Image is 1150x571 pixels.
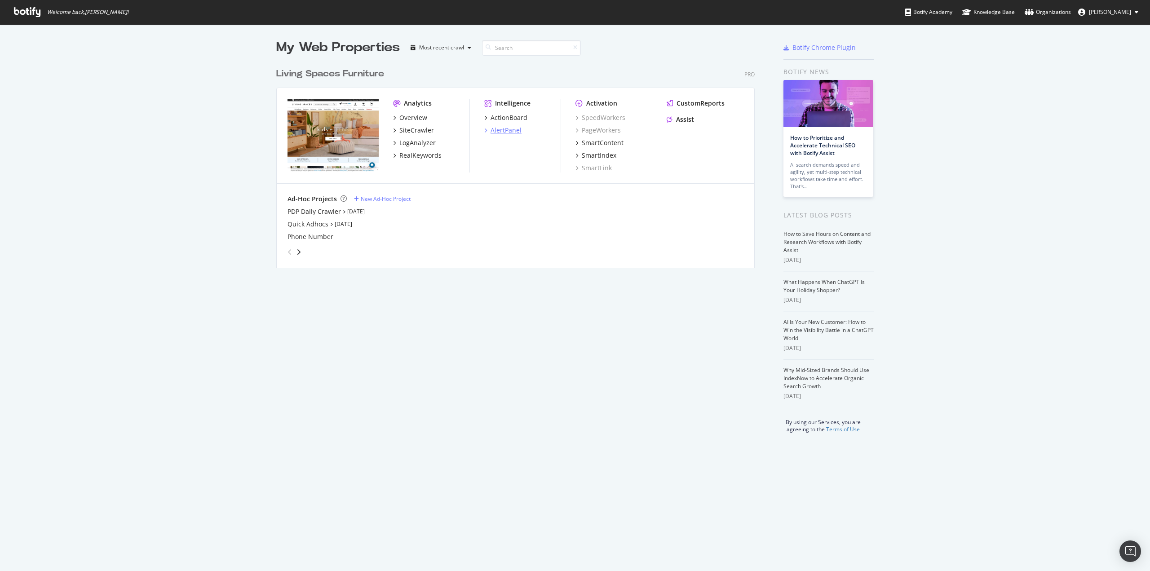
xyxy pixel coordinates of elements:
[783,318,874,342] a: AI Is Your New Customer: How to Win the Visibility Battle in a ChatGPT World
[790,134,855,157] a: How to Prioritize and Accelerate Technical SEO with Botify Assist
[575,164,612,173] a: SmartLink
[407,40,475,55] button: Most recent crawl
[790,161,867,190] div: AI search demands speed and agility, yet multi-step technical workflows take time and effort. Tha...
[491,126,522,135] div: AlertPanel
[276,57,762,268] div: grid
[354,195,411,203] a: New Ad-Hoc Project
[582,138,624,147] div: SmartContent
[667,99,725,108] a: CustomReports
[419,45,464,50] div: Most recent crawl
[783,366,869,390] a: Why Mid-Sized Brands Should Use IndexNow to Accelerate Organic Search Growth
[399,126,434,135] div: SiteCrawler
[667,115,694,124] a: Assist
[335,220,352,228] a: [DATE]
[575,113,625,122] a: SpeedWorkers
[484,126,522,135] a: AlertPanel
[47,9,128,16] span: Welcome back, [PERSON_NAME] !
[482,40,581,56] input: Search
[287,195,337,204] div: Ad-Hoc Projects
[287,232,333,241] a: Phone Number
[276,67,384,80] div: Living Spaces Furniture
[404,99,432,108] div: Analytics
[495,99,531,108] div: Intelligence
[783,43,856,52] a: Botify Chrome Plugin
[399,138,436,147] div: LogAnalyzer
[296,248,302,257] div: angle-right
[393,126,434,135] a: SiteCrawler
[393,113,427,122] a: Overview
[783,278,865,294] a: What Happens When ChatGPT Is Your Holiday Shopper?
[783,210,874,220] div: Latest Blog Posts
[1089,8,1131,16] span: Svetlana Li
[575,151,616,160] a: SmartIndex
[276,39,400,57] div: My Web Properties
[905,8,952,17] div: Botify Academy
[575,138,624,147] a: SmartContent
[484,113,527,122] a: ActionBoard
[399,113,427,122] div: Overview
[744,71,755,78] div: Pro
[962,8,1015,17] div: Knowledge Base
[276,67,388,80] a: Living Spaces Furniture
[287,207,341,216] a: PDP Daily Crawler
[347,208,365,215] a: [DATE]
[1119,540,1141,562] div: Open Intercom Messenger
[287,220,328,229] a: Quick Adhocs
[393,151,442,160] a: RealKeywords
[575,126,621,135] a: PageWorkers
[287,99,379,172] img: livingspaces.com
[361,195,411,203] div: New Ad-Hoc Project
[783,230,871,254] a: How to Save Hours on Content and Research Workflows with Botify Assist
[676,115,694,124] div: Assist
[783,344,874,352] div: [DATE]
[792,43,856,52] div: Botify Chrome Plugin
[783,392,874,400] div: [DATE]
[783,256,874,264] div: [DATE]
[772,414,874,433] div: By using our Services, you are agreeing to the
[826,425,860,433] a: Terms of Use
[783,296,874,304] div: [DATE]
[1025,8,1071,17] div: Organizations
[399,151,442,160] div: RealKeywords
[1071,5,1146,19] button: [PERSON_NAME]
[586,99,617,108] div: Activation
[783,67,874,77] div: Botify news
[284,245,296,259] div: angle-left
[582,151,616,160] div: SmartIndex
[491,113,527,122] div: ActionBoard
[393,138,436,147] a: LogAnalyzer
[783,80,873,127] img: How to Prioritize and Accelerate Technical SEO with Botify Assist
[677,99,725,108] div: CustomReports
